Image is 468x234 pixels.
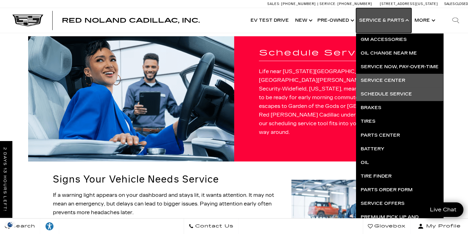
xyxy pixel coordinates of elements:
[267,2,317,6] a: Sales: [PHONE_NUMBER]
[380,2,438,6] a: [STREET_ADDRESS][US_STATE]
[40,219,59,234] a: Explore your accessibility options
[410,219,468,234] button: Open user profile menu
[444,2,455,6] span: Sales:
[424,222,461,231] span: My Profile
[356,156,443,170] a: Oil
[10,222,35,231] span: Search
[259,49,415,58] h1: Schedule Service
[320,2,337,6] span: Service:
[356,74,443,87] a: Service Center
[53,191,284,217] p: If a warning light appears on your dashboard and stays lit, it wants attention. It may not mean a...
[356,101,443,115] a: Brakes
[455,2,468,6] span: Closed
[317,2,374,6] a: Service: [PHONE_NUMBER]
[259,67,415,137] p: Life near [US_STATE][GEOGRAPHIC_DATA] and nearby [GEOGRAPHIC_DATA][PERSON_NAME], and Security‑Wid...
[373,222,406,231] span: Glovebox
[3,221,17,228] section: Click to Open Cookie Consent Modal
[356,170,443,183] a: Tire Finder
[314,8,356,33] a: Pre-Owned
[443,8,468,33] div: Search
[62,17,200,24] a: Red Noland Cadillac, Inc.
[247,8,292,33] a: EV Test Drive
[337,2,372,6] span: [PHONE_NUMBER]
[356,183,443,197] a: Parts Order Form
[281,2,316,6] span: [PHONE_NUMBER]
[363,219,410,234] a: Glovebox
[356,33,443,46] a: GM Accessories
[356,87,443,101] a: Schedule Service
[356,60,443,74] a: Service Now, Pay-Over-Time
[194,222,234,231] span: Contact Us
[3,221,17,228] img: Opt-Out Icon
[423,202,463,217] a: Live Chat
[356,129,443,142] a: Parts Center
[356,115,443,128] a: Tires
[356,46,443,60] a: Oil Change near Me
[28,36,234,161] img: Schedule Service
[12,15,43,26] img: Cadillac Dark Logo with Cadillac White Text
[356,197,443,210] a: Service Offers
[411,8,437,33] button: More
[184,219,238,234] a: Contact Us
[292,8,314,33] a: New
[53,174,284,185] h2: Signs Your Vehicle Needs Service
[356,142,443,156] a: Battery
[40,222,59,231] div: Explore your accessibility options
[356,210,443,228] a: Premium Pick Up and Delivery
[267,2,280,6] span: Sales:
[427,206,460,213] span: Live Chat
[356,8,411,33] a: Service & Parts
